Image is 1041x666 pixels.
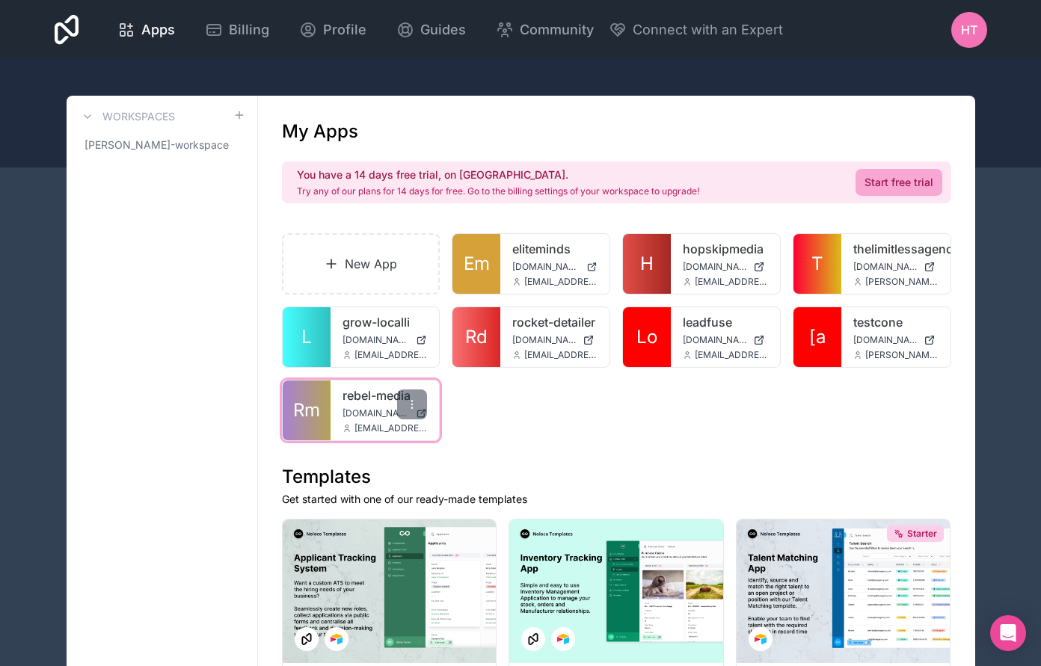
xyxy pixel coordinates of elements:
[452,234,500,294] a: Em
[512,313,598,331] a: rocket-detailer
[557,633,569,645] img: Airtable Logo
[384,13,478,46] a: Guides
[105,13,187,46] a: Apps
[79,132,245,158] a: [PERSON_NAME]-workspace
[323,19,366,40] span: Profile
[464,252,490,276] span: Em
[853,261,918,273] span: [DOMAIN_NAME]
[420,19,466,40] span: Guides
[85,138,229,152] span: [PERSON_NAME]-workspace
[343,334,411,346] span: [DOMAIN_NAME]
[484,13,606,46] a: Community
[512,334,598,346] a: [DOMAIN_NAME]
[695,349,768,361] span: [EMAIL_ADDRESS][DOMAIN_NAME]
[282,120,358,144] h1: My Apps
[283,307,331,367] a: L
[512,261,598,273] a: [DOMAIN_NAME]
[683,313,768,331] a: leadfuse
[853,334,918,346] span: [DOMAIN_NAME]
[683,334,768,346] a: [DOMAIN_NAME]
[102,109,175,124] h3: Workspaces
[793,234,841,294] a: T
[293,398,320,422] span: Rm
[865,276,939,288] span: [PERSON_NAME][EMAIL_ADDRESS][DOMAIN_NAME]
[683,261,747,273] span: [DOMAIN_NAME]
[907,528,937,540] span: Starter
[283,380,331,440] a: Rm
[282,492,951,507] p: Get started with one of our ready-made templates
[524,349,598,361] span: [EMAIL_ADDRESS][DOMAIN_NAME]
[609,19,783,40] button: Connect with an Expert
[683,334,747,346] span: [DOMAIN_NAME]
[343,407,428,419] a: [DOMAIN_NAME]
[282,233,440,295] a: New App
[856,169,942,196] a: Start free trial
[853,334,939,346] a: [DOMAIN_NAME]
[623,234,671,294] a: H
[282,465,951,489] h1: Templates
[331,633,343,645] img: Airtable Logo
[297,185,699,197] p: Try any of our plans for 14 days for free. Go to the billing settings of your workspace to upgrade!
[465,325,488,349] span: Rd
[683,261,768,273] a: [DOMAIN_NAME]
[343,407,411,419] span: [DOMAIN_NAME]
[961,21,977,39] span: HT
[755,633,767,645] img: Airtable Logo
[301,325,312,349] span: L
[343,313,428,331] a: grow-localli
[297,167,699,182] h2: You have a 14 days free trial, on [GEOGRAPHIC_DATA].
[633,19,783,40] span: Connect with an Expert
[640,252,654,276] span: H
[524,276,598,288] span: [EMAIL_ADDRESS][DOMAIN_NAME]
[809,325,826,349] span: [a
[520,19,594,40] span: Community
[512,261,580,273] span: [DOMAIN_NAME]
[343,334,428,346] a: [DOMAIN_NAME]
[683,240,768,258] a: hopskipmedia
[229,19,269,40] span: Billing
[623,307,671,367] a: Lo
[512,240,598,258] a: eliteminds
[811,252,823,276] span: T
[141,19,175,40] span: Apps
[990,615,1026,651] div: Open Intercom Messenger
[193,13,281,46] a: Billing
[452,307,500,367] a: Rd
[354,349,428,361] span: [EMAIL_ADDRESS][DOMAIN_NAME]
[343,386,428,404] a: rebel-media
[695,276,768,288] span: [EMAIL_ADDRESS][DOMAIN_NAME]
[354,422,428,434] span: [EMAIL_ADDRESS][DOMAIN_NAME]
[287,13,378,46] a: Profile
[853,240,939,258] a: thelimitlessagency
[793,307,841,367] a: [a
[853,261,939,273] a: [DOMAIN_NAME]
[79,108,175,126] a: Workspaces
[865,349,939,361] span: [PERSON_NAME][EMAIL_ADDRESS][DOMAIN_NAME]
[636,325,657,349] span: Lo
[512,334,577,346] span: [DOMAIN_NAME]
[853,313,939,331] a: testcone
